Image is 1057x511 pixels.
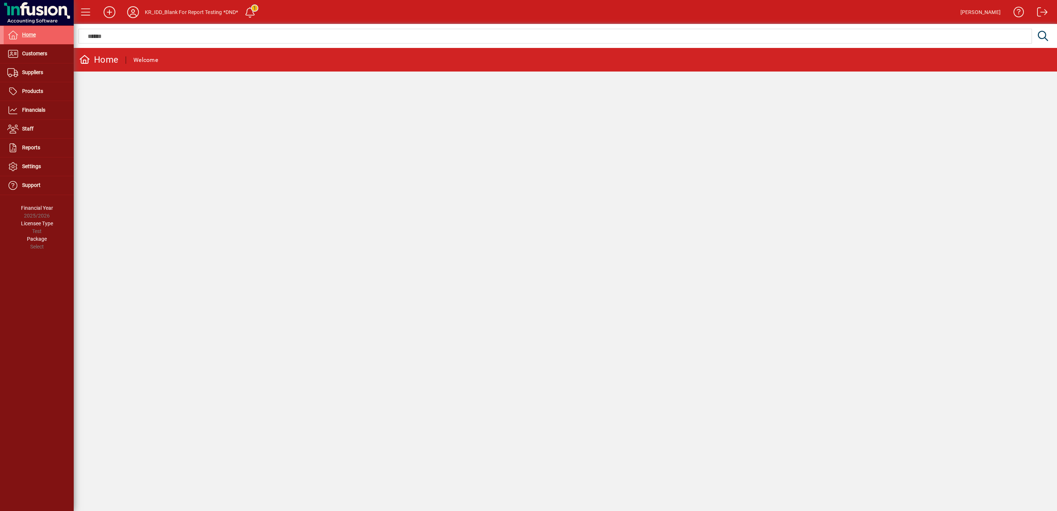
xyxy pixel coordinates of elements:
[4,82,74,101] a: Products
[79,54,118,66] div: Home
[22,88,43,94] span: Products
[21,220,53,226] span: Licensee Type
[22,107,45,113] span: Financials
[22,182,41,188] span: Support
[22,126,34,132] span: Staff
[133,54,158,66] div: Welcome
[4,101,74,119] a: Financials
[4,45,74,63] a: Customers
[27,236,47,242] span: Package
[4,157,74,176] a: Settings
[22,32,36,38] span: Home
[22,51,47,56] span: Customers
[22,163,41,169] span: Settings
[22,69,43,75] span: Suppliers
[22,145,40,150] span: Reports
[98,6,121,19] button: Add
[4,120,74,138] a: Staff
[4,139,74,157] a: Reports
[960,6,1001,18] div: [PERSON_NAME]
[121,6,145,19] button: Profile
[4,63,74,82] a: Suppliers
[4,176,74,195] a: Support
[1008,1,1024,25] a: Knowledge Base
[21,205,53,211] span: Financial Year
[1032,1,1048,25] a: Logout
[145,6,238,18] div: KR_IDD_Blank For Report Testing *DND*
